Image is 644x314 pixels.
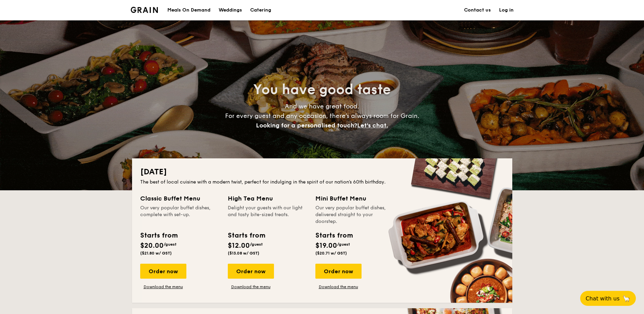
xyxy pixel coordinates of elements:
[228,194,307,203] div: High Tea Menu
[250,242,263,247] span: /guest
[315,194,395,203] div: Mini Buffet Menu
[131,7,158,13] a: Logotype
[225,103,419,129] span: And we have great food. For every guest and any occasion, there’s always room for Grain.
[622,295,630,302] span: 🦙
[140,242,164,250] span: $20.00
[315,205,395,225] div: Our very popular buffet dishes, delivered straight to your doorstep.
[228,242,250,250] span: $12.00
[140,264,186,279] div: Order now
[228,230,265,241] div: Starts from
[253,82,391,98] span: You have good taste
[140,230,177,241] div: Starts from
[256,122,357,129] span: Looking for a personalised touch?
[315,230,352,241] div: Starts from
[164,242,177,247] span: /guest
[580,291,636,306] button: Chat with us🦙
[228,205,307,225] div: Delight your guests with our light and tasty bite-sized treats.
[228,284,274,290] a: Download the menu
[140,179,504,186] div: The best of local cuisine with a modern twist, perfect for indulging in the spirit of our nation’...
[315,264,362,279] div: Order now
[315,242,337,250] span: $19.00
[140,205,220,225] div: Our very popular buffet dishes, complete with set-up.
[315,284,362,290] a: Download the menu
[228,264,274,279] div: Order now
[131,7,158,13] img: Grain
[140,284,186,290] a: Download the menu
[140,194,220,203] div: Classic Buffet Menu
[337,242,350,247] span: /guest
[586,295,620,302] span: Chat with us
[315,251,347,256] span: ($20.71 w/ GST)
[140,251,172,256] span: ($21.80 w/ GST)
[140,167,504,177] h2: [DATE]
[228,251,259,256] span: ($13.08 w/ GST)
[357,122,388,129] span: Let's chat.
